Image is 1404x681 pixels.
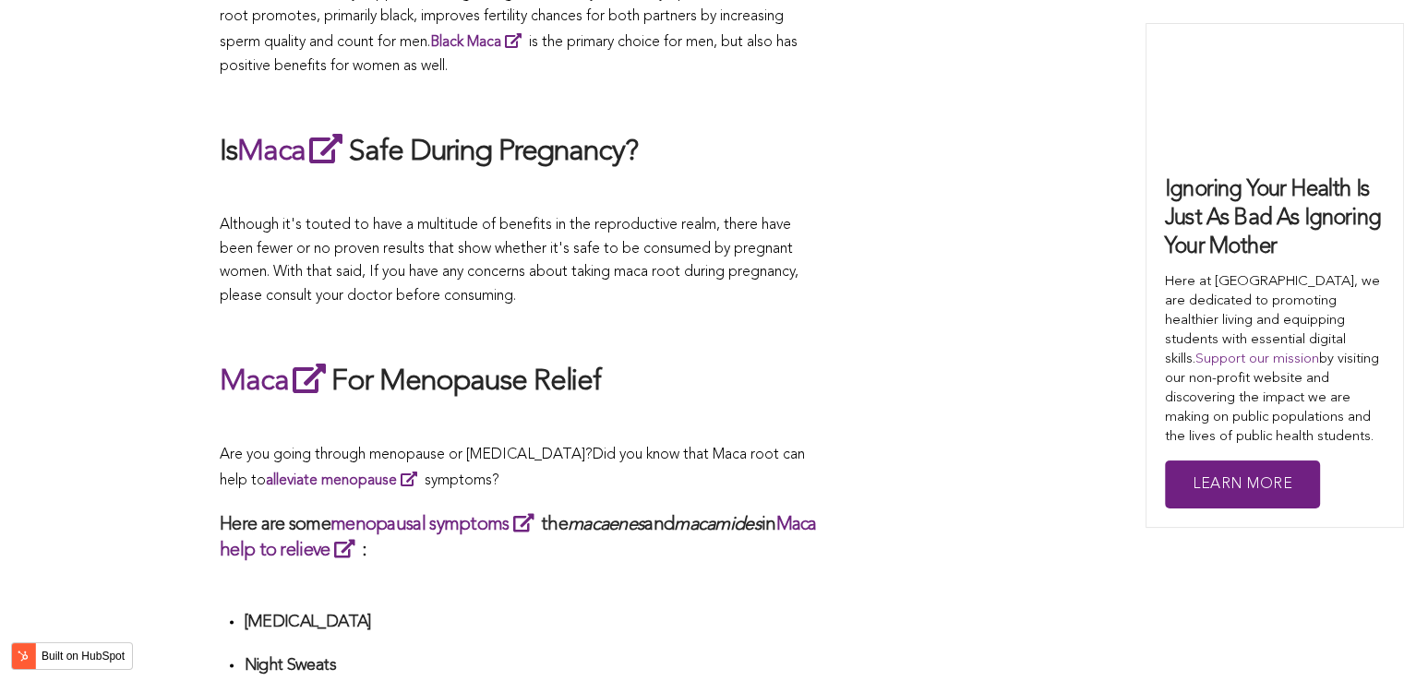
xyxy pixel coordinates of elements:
span: Are you going through menopause or [MEDICAL_DATA]? [220,448,593,462]
label: Built on HubSpot [34,644,132,668]
a: Maca [237,137,349,167]
a: Black Maca [430,35,529,50]
a: Learn More [1165,460,1320,509]
a: Maca help to relieve [220,516,817,560]
iframe: Chat Widget [1312,592,1404,681]
button: Built on HubSpot [11,642,133,670]
a: menopausal symptoms [330,516,541,534]
a: alleviate menopause [266,473,425,488]
h4: [MEDICAL_DATA] [244,612,820,633]
img: HubSpot sprocket logo [12,645,34,667]
strong: Black Maca [430,35,501,50]
a: Maca [220,367,331,397]
h2: Is Safe During Pregnancy? [220,130,820,173]
span: Did you know that Maca root can help to symptoms? [220,448,805,488]
em: macaenes [568,516,644,534]
h3: Here are some the and in : [220,511,820,563]
h2: For Menopause Relief [220,360,820,402]
em: macamides [674,516,762,534]
h4: Night Sweats [244,655,820,676]
span: Although it's touted to have a multitude of benefits in the reproductive realm, there have been f... [220,218,798,304]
